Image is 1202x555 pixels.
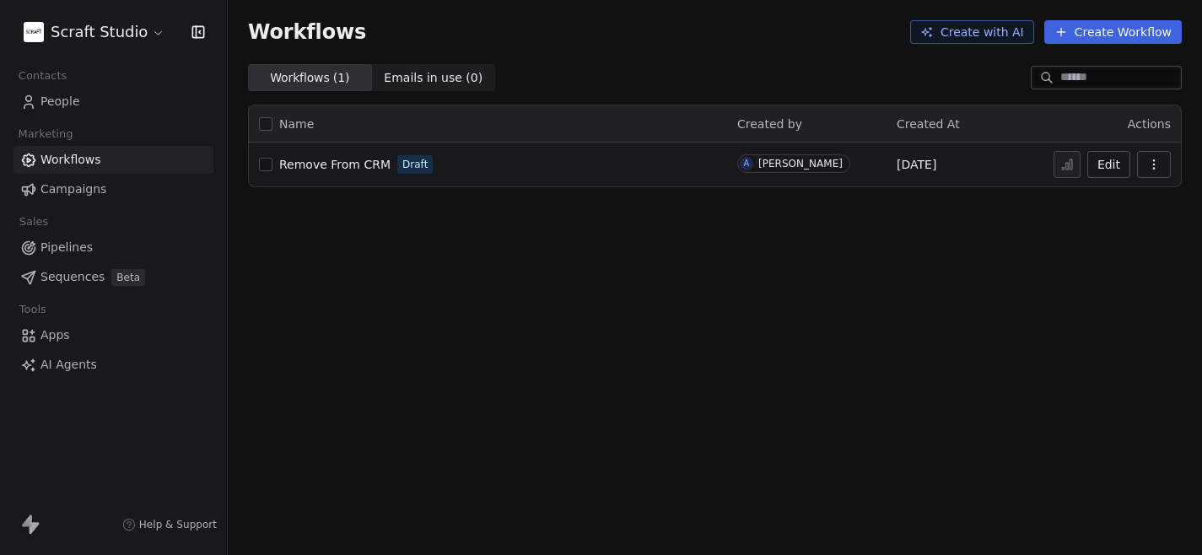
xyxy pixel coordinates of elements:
[111,269,145,286] span: Beta
[13,88,213,116] a: People
[122,518,217,531] a: Help & Support
[279,116,314,133] span: Name
[40,326,70,344] span: Apps
[1087,151,1130,178] button: Edit
[40,268,105,286] span: Sequences
[11,63,74,89] span: Contacts
[40,151,101,169] span: Workflows
[897,117,960,131] span: Created At
[897,156,936,173] span: [DATE]
[40,93,80,110] span: People
[139,518,217,531] span: Help & Support
[910,20,1034,44] button: Create with AI
[12,297,53,322] span: Tools
[13,351,213,379] a: AI Agents
[758,158,843,170] div: [PERSON_NAME]
[40,239,93,256] span: Pipelines
[384,69,482,87] span: Emails in use ( 0 )
[40,356,97,374] span: AI Agents
[1128,117,1171,131] span: Actions
[744,157,750,170] div: A
[12,209,56,234] span: Sales
[20,18,169,46] button: Scraft Studio
[11,121,80,147] span: Marketing
[402,157,428,172] span: Draft
[51,21,148,43] span: Scraft Studio
[279,158,391,171] span: Remove From CRM
[248,20,366,44] span: Workflows
[13,175,213,203] a: Campaigns
[1044,20,1182,44] button: Create Workflow
[13,263,213,291] a: SequencesBeta
[13,234,213,261] a: Pipelines
[24,22,44,42] img: Scraft%20logo%20square.jpg
[13,321,213,349] a: Apps
[737,117,802,131] span: Created by
[40,181,106,198] span: Campaigns
[279,156,391,173] a: Remove From CRM
[13,146,213,174] a: Workflows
